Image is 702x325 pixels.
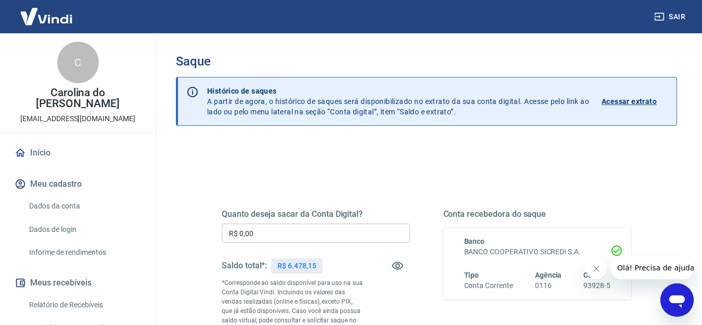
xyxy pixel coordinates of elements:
span: Tipo [464,271,479,279]
p: [EMAIL_ADDRESS][DOMAIN_NAME] [20,113,135,124]
a: Dados da conta [25,196,143,217]
p: Acessar extrato [602,96,657,107]
p: Carolina do [PERSON_NAME] [8,87,147,109]
a: Início [12,141,143,164]
h5: Saldo total*: [222,261,267,271]
a: Acessar extrato [602,86,668,117]
span: Olá! Precisa de ajuda? [6,7,87,16]
p: A partir de agora, o histórico de saques será disponibilizado no extrato da sua conta digital. Ac... [207,86,589,117]
span: Conta [583,271,603,279]
iframe: Mensagem da empresa [611,256,694,279]
span: Agência [535,271,562,279]
h6: 0116 [535,280,562,291]
span: Banco [464,237,485,245]
h5: Conta recebedora do saque [443,209,632,219]
h6: BANCO COOPERATIVO SICREDI S.A. [464,246,611,257]
div: C [57,42,99,83]
button: Meu cadastro [12,173,143,196]
a: Relatório de Recebíveis [25,294,143,316]
iframe: Botão para abrir a janela de mensagens [660,283,694,317]
iframe: Fechar mensagem [586,258,607,279]
a: Informe de rendimentos [25,242,143,263]
p: Histórico de saques [207,86,589,96]
h6: 93928-5 [583,280,610,291]
img: Vindi [12,1,80,32]
p: R$ 6.478,15 [277,261,316,271]
button: Sair [652,7,690,27]
button: Meus recebíveis [12,271,143,294]
a: Dados de login [25,219,143,240]
h6: Conta Corrente [464,280,513,291]
h3: Saque [176,54,677,69]
h5: Quanto deseja sacar da Conta Digital? [222,209,410,219]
